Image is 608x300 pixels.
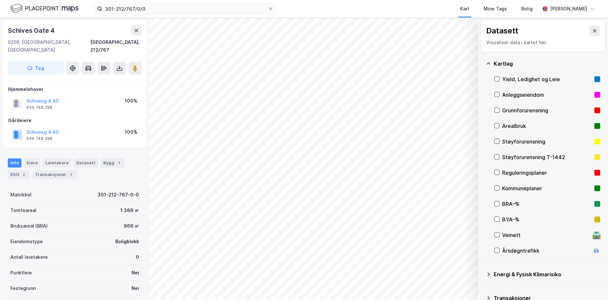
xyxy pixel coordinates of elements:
div: Kart [460,5,469,13]
div: Eiendomstype [10,238,43,245]
div: Bolig [521,5,533,13]
div: Årsdøgntrafikk [502,247,590,255]
div: Antall leietakere [10,253,48,261]
div: Støyforurensning [502,138,592,145]
div: 934 748 298 [26,136,52,141]
div: Bygg [101,158,125,168]
div: 966 ㎡ [124,222,139,230]
div: Festegrunn [10,284,36,292]
div: Kartlag [494,60,600,68]
div: Yield, Ledighet og Leie [502,75,592,83]
div: Støyforurensning T-1442 [502,153,592,161]
div: Bruksareal (BRA) [10,222,48,230]
div: Nei [132,284,139,292]
div: Tomteareal [10,206,36,214]
div: Hjemmelshaver [8,85,141,93]
div: 0 [136,253,139,261]
div: Veinett [502,231,590,239]
div: Energi & Fysisk Klimarisiko [494,270,600,278]
div: 0259, [GEOGRAPHIC_DATA], [GEOGRAPHIC_DATA] [8,38,90,54]
div: Mine Tags [484,5,507,13]
div: Schives Gate 4 [8,25,56,36]
div: 934 748 298 [26,105,52,110]
div: ESG [8,170,30,179]
div: Arealbruk [502,122,592,130]
iframe: Chat Widget [576,269,608,300]
div: Datasett [486,26,518,36]
div: Datasett [74,158,98,168]
div: Visualiser data i kartet her. [486,39,600,46]
div: Reguleringsplaner [502,169,592,177]
div: 1 [68,171,74,178]
div: [PERSON_NAME] [550,5,587,13]
div: 301-212-767-0-0 [97,191,139,199]
div: 100% [125,97,137,105]
div: Gårdeiere [8,117,141,124]
div: Punktleie [10,269,32,277]
div: Transaksjoner [32,170,77,179]
div: [GEOGRAPHIC_DATA], 212/767 [90,38,142,54]
div: 🛣️ [592,231,601,239]
div: BYA–% [502,216,592,223]
input: Søk på adresse, matrikkel, gårdeiere, leietakere eller personer [102,4,268,14]
div: Nei [132,269,139,277]
div: Kommuneplaner [502,184,592,192]
div: Matrikkel [10,191,32,199]
div: Grunnforurensning [502,106,592,114]
div: Anleggseiendom [502,91,592,99]
div: 1 366 ㎡ [120,206,139,214]
div: Boligblokk [115,238,139,245]
div: 2 [20,171,27,178]
div: BRA–% [502,200,592,208]
div: Leietakere [43,158,71,168]
button: Tag [8,62,64,75]
img: logo.f888ab2527a4732fd821a326f86c7f29.svg [10,3,79,14]
div: 100% [125,128,137,136]
div: Info [8,158,21,168]
div: 1 [116,160,122,166]
div: Eiere [24,158,40,168]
